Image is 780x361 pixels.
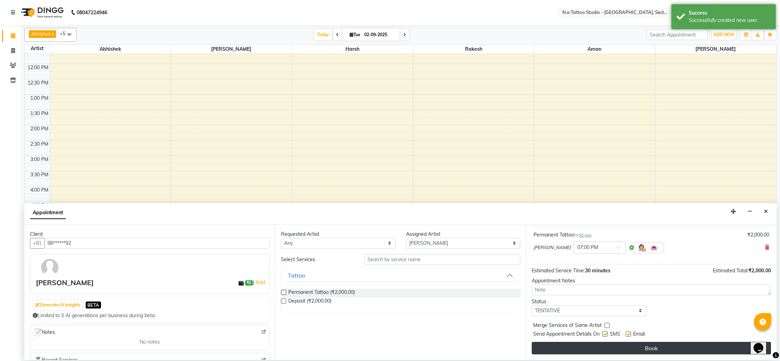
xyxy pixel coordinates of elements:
[532,298,646,305] div: Status
[29,141,50,148] div: 2:30 PM
[281,231,396,238] div: Requested Artist
[610,330,620,339] span: SMS
[712,30,736,40] button: ADD NEW
[364,254,520,265] input: Search by service name
[30,231,270,238] div: Client
[288,297,331,306] span: Deposit (₹2,000.00)
[26,79,50,87] div: 12:30 PM
[292,45,413,54] span: Harsh
[33,312,267,319] div: Limited to 5 AI generations per business during beta.
[18,3,65,22] img: logo
[748,267,771,274] span: ₹2,000.00
[689,9,771,17] div: Success
[533,244,571,251] span: [PERSON_NAME]
[33,328,55,337] span: Notes
[533,322,602,330] span: Merge Services of Same Artist
[362,30,397,40] input: 2025-09-02
[647,29,708,40] input: Search Appointment
[29,156,50,163] div: 3:00 PM
[171,45,292,54] span: [PERSON_NAME]
[254,278,266,287] a: Add
[532,342,771,354] button: Book
[253,278,266,287] span: |
[29,186,50,194] div: 4:00 PM
[29,110,50,117] div: 1:30 PM
[713,32,734,37] span: ADD NEW
[532,277,771,284] div: Appointment Notes
[532,267,585,274] span: Estimated Service Time:
[50,45,171,54] span: Abhishek
[534,45,655,54] span: Aman
[29,171,50,178] div: 3:30 PM
[689,17,771,24] div: Successfully created new user.
[36,278,94,288] div: [PERSON_NAME]
[579,233,592,238] span: 30 min
[30,238,45,249] button: +91
[288,289,355,297] span: Permanent Tattoo (₹2,000.00)
[140,338,160,346] span: No notes
[51,31,54,37] a: x
[650,243,658,252] img: Interior.png
[276,256,359,263] div: Select Services
[29,95,50,102] div: 1:00 PM
[585,267,610,274] span: 30 minutes
[284,269,517,282] button: Tattoo
[33,300,82,310] button: Generate AI Insights
[406,231,521,238] div: Assigned Artist
[633,330,645,339] span: Email
[40,257,60,278] img: avatar
[637,243,646,252] img: Hairdresser.png
[29,202,50,209] div: 4:30 PM
[245,280,252,286] span: ₹0
[747,231,769,239] div: ₹2,000.00
[31,31,51,37] span: Abhishek
[26,64,50,71] div: 12:00 PM
[655,45,776,54] span: [PERSON_NAME]
[77,3,107,22] b: 08047224946
[713,267,748,274] span: Estimated Total:
[533,231,592,239] div: Permanent Tattoo
[314,29,332,40] span: Today
[761,206,771,217] button: Close
[348,32,362,37] span: Tue
[60,31,71,36] span: +5
[751,333,773,354] iframe: chat widget
[288,271,305,280] div: Tattoo
[574,233,592,238] small: for
[44,238,270,249] input: Search by Name/Mobile/Email/Code
[533,330,600,339] span: Send Appointment Details On
[30,207,66,219] span: Appointment
[413,45,534,54] span: Rakesh
[86,302,101,308] span: BETA
[25,45,50,52] div: Artist
[29,125,50,133] div: 2:00 PM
